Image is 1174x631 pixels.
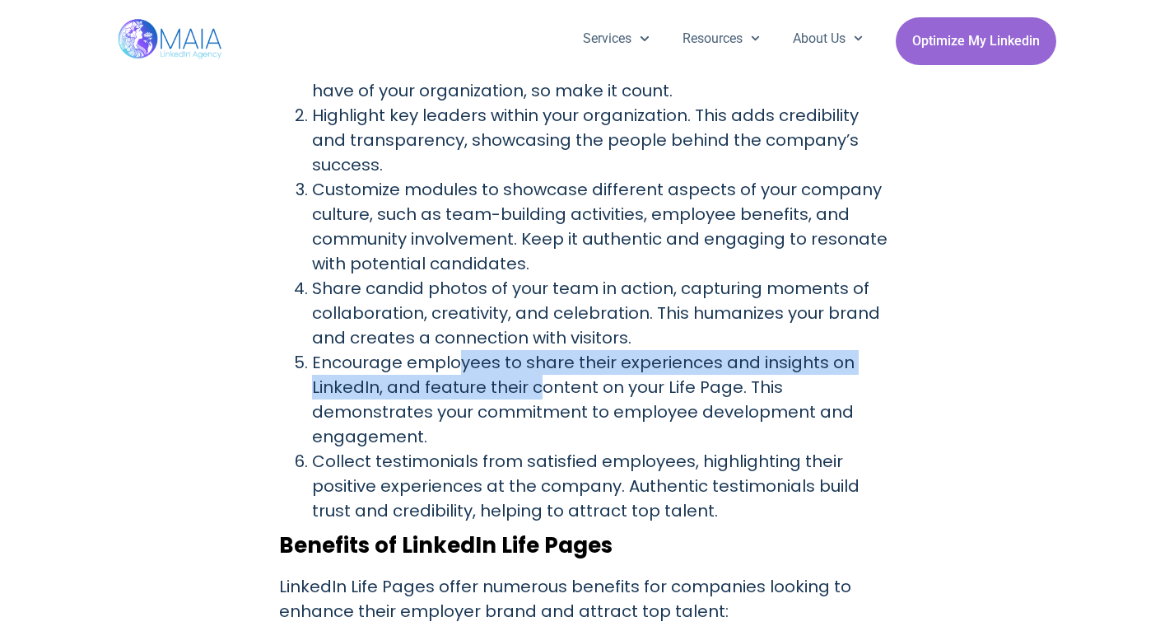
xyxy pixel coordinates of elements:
a: Optimize My Linkedin [896,17,1056,65]
a: Resources [666,17,776,60]
li: Share candid photos of your team in action, capturing moments of collaboration, creativity, and c... [312,276,895,350]
li: Collect testimonials from satisfied employees, highlighting their positive experiences at the com... [312,449,895,523]
li: Customize modules to showcase different aspects of your company culture, such as team-building ac... [312,177,895,276]
nav: Menu [566,17,879,60]
a: Services [566,17,665,60]
p: LinkedIn Life Pages offer numerous benefits for companies looking to enhance their employer brand... [279,574,895,624]
li: Encourage employees to share their experiences and insights on LinkedIn, and feature their conten... [312,350,895,449]
strong: Benefits of LinkedIn Life Pages [279,531,613,560]
span: Optimize My Linkedin [912,26,1040,57]
li: Highlight key leaders within your organization. This adds credibility and transparency, showcasin... [312,103,895,177]
a: About Us [776,17,879,60]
